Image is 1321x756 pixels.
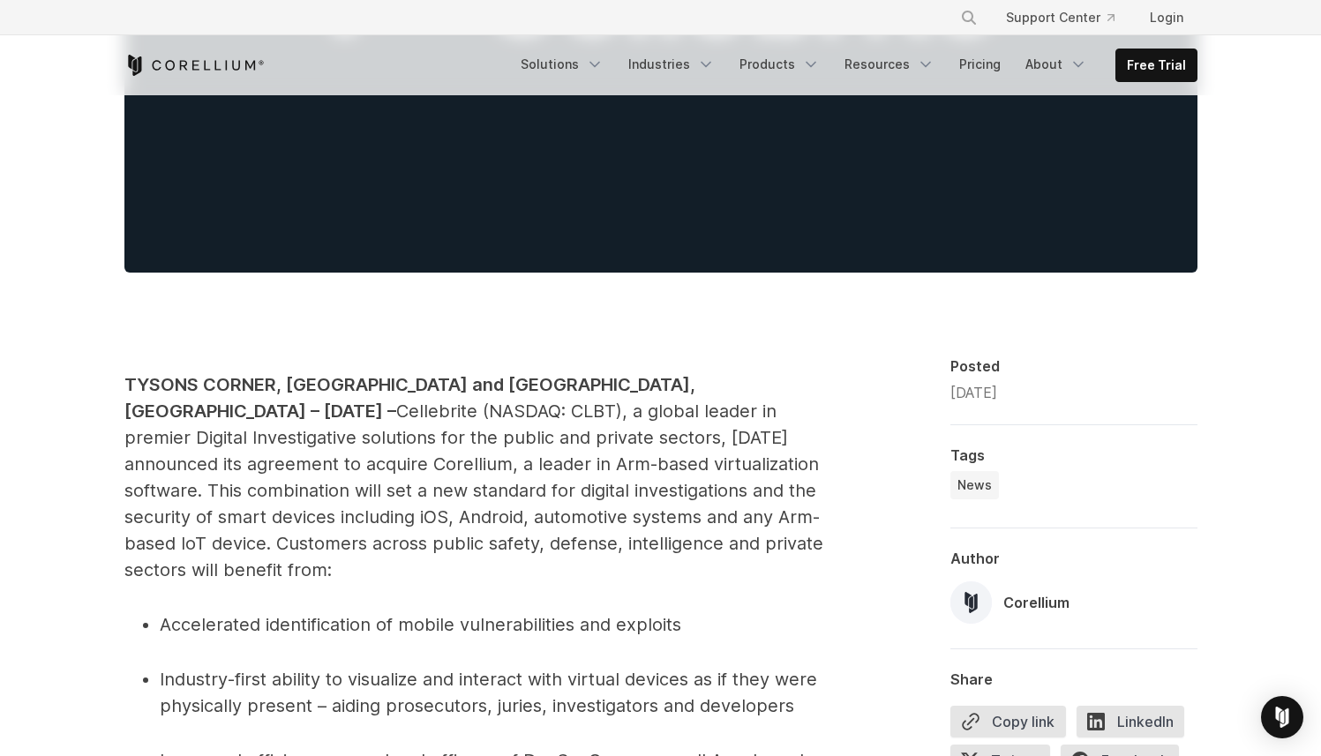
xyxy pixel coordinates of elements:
span: News [957,476,992,494]
a: LinkedIn [1077,706,1195,745]
a: Pricing [949,49,1011,80]
a: Login [1136,2,1197,34]
a: Products [729,49,830,80]
button: Search [953,2,985,34]
div: Posted [950,357,1197,375]
a: News [950,471,999,499]
a: About [1015,49,1098,80]
span: Industry-first ability to visualize and interact with virtual devices as if they were physically ... [160,669,817,716]
div: Author [950,550,1197,567]
div: Navigation Menu [939,2,1197,34]
span: LinkedIn [1077,706,1184,737]
button: Copy link [950,706,1066,737]
div: Corellium [1003,592,1070,613]
span: [DATE] [950,384,997,401]
div: Open Intercom Messenger [1261,696,1303,738]
div: Tags [950,446,1197,464]
div: Navigation Menu [510,49,1197,82]
a: Free Trial [1116,49,1197,81]
a: Corellium Home [124,55,265,76]
div: Share [950,670,1197,688]
span: Cellebrite (NASDAQ: CLBT), a global leader in premier Digital Investigative solutions for the pub... [124,400,823,580]
span: Accelerated identification of mobile vulnerabilities and exploits [160,614,681,635]
a: Industries [618,49,725,80]
span: TYSONS CORNER, [GEOGRAPHIC_DATA] and [GEOGRAPHIC_DATA], [GEOGRAPHIC_DATA] – [DATE] – [124,374,695,422]
a: Resources [834,49,945,80]
a: Solutions [510,49,614,80]
img: Corellium [950,581,993,624]
a: Support Center [992,2,1129,34]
